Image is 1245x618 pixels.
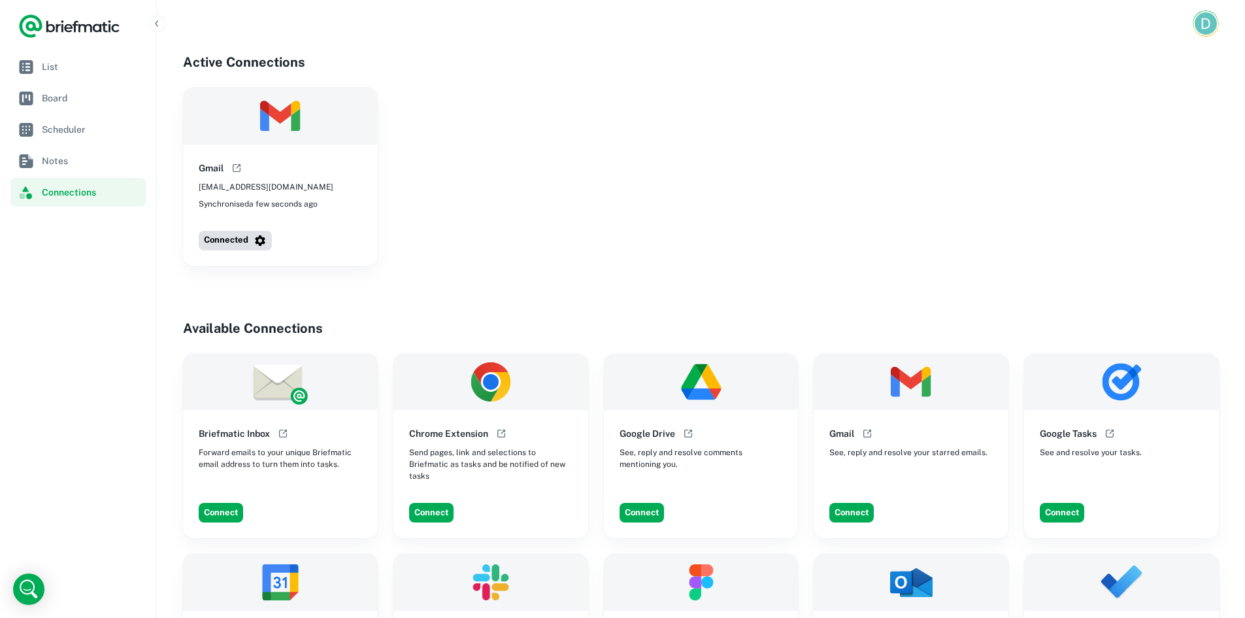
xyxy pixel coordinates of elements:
[829,503,874,523] button: Connect
[1024,354,1219,411] img: Google Tasks
[183,88,378,145] img: Gmail
[183,354,378,411] img: Briefmatic Inbox
[393,354,588,411] img: Chrome Extension
[183,318,1219,338] h4: Available Connections
[620,503,664,523] button: Connect
[1040,503,1084,523] button: Connect
[199,503,243,523] button: Connect
[199,161,224,175] h6: Gmail
[42,185,141,199] span: Connections
[183,554,378,611] img: Google Calendar
[859,426,875,441] button: Open help documentation
[409,447,573,482] span: Send pages, link and selections to Briefmatic as tasks and be notified of new tasks
[199,426,270,441] h6: Briefmatic Inbox
[10,84,146,112] a: Board
[829,447,988,458] span: See, reply and resolve your starred emails.
[829,426,854,441] h6: Gmail
[1195,12,1217,35] img: Debra Sutton
[493,426,509,441] button: Open help documentation
[620,426,675,441] h6: Google Drive
[42,154,141,168] span: Notes
[814,354,1008,411] img: Gmail
[409,426,488,441] h6: Chrome Extension
[42,91,141,105] span: Board
[604,354,799,411] img: Google Drive
[229,160,244,176] button: Open help documentation
[680,426,696,441] button: Open help documentation
[199,447,362,470] span: Forward emails to your unique Briefmatic email address to turn them into tasks.
[1040,447,1142,458] span: See and resolve your tasks.
[275,426,291,441] button: Open help documentation
[10,115,146,144] a: Scheduler
[199,198,318,210] span: Synchronised a few seconds ago
[18,13,120,39] a: Logo
[10,52,146,81] a: List
[42,122,141,137] span: Scheduler
[1102,426,1118,441] button: Open help documentation
[13,574,44,605] div: Open Intercom Messenger
[393,554,588,611] img: Slack
[199,231,272,250] button: Connected
[10,146,146,175] a: Notes
[1024,554,1219,611] img: MS To Do
[1193,10,1219,37] button: Account button
[183,52,1219,72] h4: Active Connections
[620,447,783,470] span: See, reply and resolve comments mentioning you.
[1040,426,1097,441] h6: Google Tasks
[199,181,333,193] span: [EMAIL_ADDRESS][DOMAIN_NAME]
[814,554,1008,611] img: MS Outlook
[409,503,454,523] button: Connect
[42,60,141,74] span: List
[10,178,146,207] a: Connections
[604,554,799,611] img: Figma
